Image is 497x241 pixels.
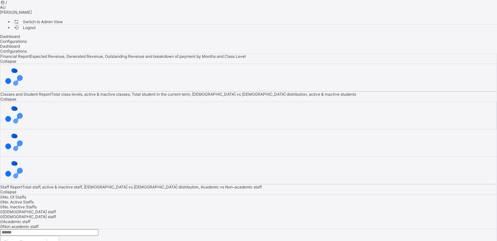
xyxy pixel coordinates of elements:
span: No. Of Staffs [3,195,26,200]
span: [DEMOGRAPHIC_DATA] staff [3,214,56,219]
span: Collapse [0,59,16,64]
span: Classes and Student Report [0,92,51,97]
span: Expected Revenue, Generated Revenue, Outstanding Revenue and breakdown of payment by Months and C... [30,54,246,59]
span: [DEMOGRAPHIC_DATA] staff [3,209,56,214]
span: Logout [13,24,36,31]
span: 0 [0,219,3,224]
span: Financial Report [0,54,30,59]
span: Total staff, active & inactive staff, [DEMOGRAPHIC_DATA] vs [DEMOGRAPHIC_DATA] distribution, Acad... [22,185,262,189]
li: dropdown-list-item-buttom-1 [13,24,497,30]
span: Non academic staff [3,224,39,229]
span: Collapse [0,97,16,102]
span: 0 [0,209,3,214]
span: 0 [0,224,3,229]
span: Academic staff [3,219,30,224]
span: 0 [0,200,3,204]
span: Staff Report [0,185,22,189]
li: dropdown-list-item-name-0 [13,19,497,24]
span: No. Inactive Staffs [3,204,37,209]
span: Switch to Admin View [13,18,63,25]
span: Total class levels, active & inactive classes, Total student in the current term, [DEMOGRAPHIC_DA... [51,92,356,97]
span: 0 [0,195,3,200]
span: No. Active Staffs [3,200,34,204]
span: Collapse [0,189,16,194]
span: 0 [0,204,3,209]
span: 0 [0,214,3,219]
